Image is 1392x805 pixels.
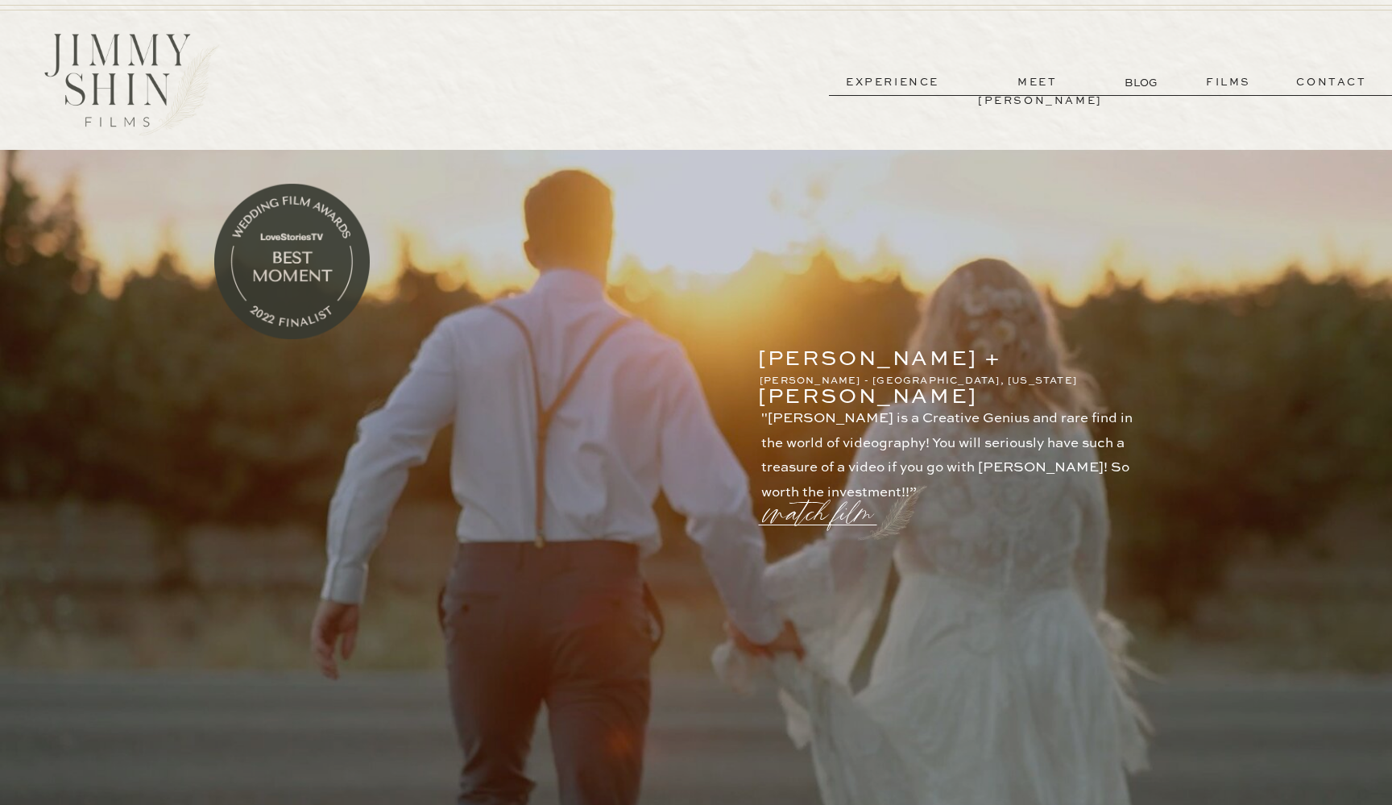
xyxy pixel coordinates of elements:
a: films [1189,73,1268,92]
a: watch film [765,473,881,534]
p: "[PERSON_NAME] is a Creative Genius and rare find in the world of videography! You will seriously... [761,407,1149,486]
p: [PERSON_NAME] + [PERSON_NAME] [758,341,1096,363]
a: experience [833,73,952,92]
a: BLOG [1125,74,1161,91]
p: [PERSON_NAME] - [GEOGRAPHIC_DATA], [US_STATE] [760,373,1097,388]
a: meet [PERSON_NAME] [978,73,1097,92]
a: contact [1274,73,1390,92]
